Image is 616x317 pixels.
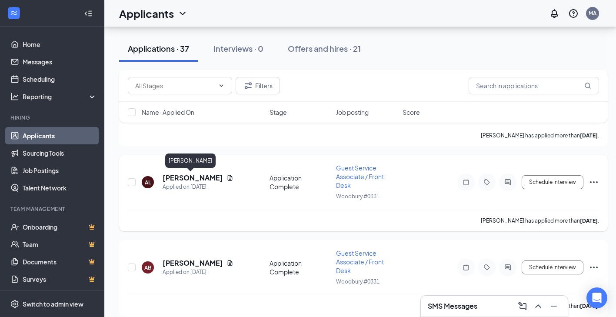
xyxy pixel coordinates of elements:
svg: Document [226,174,233,181]
svg: ActiveChat [503,179,513,186]
div: Applications · 37 [128,43,189,54]
svg: MagnifyingGlass [584,82,591,89]
button: ChevronUp [531,299,545,313]
div: Offers and hires · 21 [288,43,361,54]
svg: Settings [10,300,19,308]
svg: Collapse [84,9,93,18]
span: Score [403,108,420,117]
svg: Analysis [10,92,19,101]
span: Woodbury #0331 [336,193,380,200]
a: Sourcing Tools [23,144,97,162]
div: Switch to admin view [23,300,83,308]
span: Guest Service Associate / Front Desk [336,249,384,274]
svg: Note [461,179,471,186]
a: Messages [23,53,97,70]
div: Reporting [23,92,97,101]
p: [PERSON_NAME] has applied more than . [481,217,599,224]
svg: ChevronDown [177,8,188,19]
svg: ComposeMessage [517,301,528,311]
a: Talent Network [23,179,97,197]
span: Woodbury #0331 [336,278,380,285]
span: Stage [270,108,287,117]
svg: Ellipses [589,262,599,273]
div: MA [589,10,596,17]
svg: Notifications [549,8,559,19]
div: Interviews · 0 [213,43,263,54]
p: [PERSON_NAME] has applied more than . [481,132,599,139]
svg: Tag [482,179,492,186]
svg: Tag [482,264,492,271]
b: [DATE] [580,217,598,224]
div: Hiring [10,114,95,121]
svg: WorkstreamLogo [10,9,18,17]
div: Team Management [10,205,95,213]
span: Guest Service Associate / Front Desk [336,164,384,189]
svg: Ellipses [589,177,599,187]
svg: Filter [243,80,253,91]
input: All Stages [135,81,214,90]
svg: ActiveChat [503,264,513,271]
div: Applied on [DATE] [163,268,233,277]
span: Name · Applied On [142,108,194,117]
div: Application Complete [270,259,331,276]
button: ComposeMessage [516,299,529,313]
div: Application Complete [270,174,331,191]
a: TeamCrown [23,236,97,253]
h5: [PERSON_NAME] [163,173,223,183]
a: DocumentsCrown [23,253,97,270]
svg: Note [461,264,471,271]
button: Schedule Interview [522,260,583,274]
a: Scheduling [23,70,97,88]
a: Home [23,36,97,53]
h1: Applicants [119,6,174,21]
div: [PERSON_NAME] [165,153,216,168]
button: Schedule Interview [522,175,583,189]
svg: ChevronUp [533,301,543,311]
svg: ChevronDown [218,82,225,89]
span: Job posting [336,108,369,117]
h5: [PERSON_NAME] [163,258,223,268]
a: SurveysCrown [23,270,97,288]
b: [DATE] [580,132,598,139]
b: [DATE] [580,303,598,309]
h3: SMS Messages [428,301,477,311]
svg: Document [226,260,233,267]
div: Applied on [DATE] [163,183,233,191]
a: Job Postings [23,162,97,179]
a: OnboardingCrown [23,218,97,236]
button: Minimize [547,299,561,313]
input: Search in applications [469,77,599,94]
div: AL [145,179,151,186]
svg: QuestionInfo [568,8,579,19]
svg: Minimize [549,301,559,311]
div: AB [144,264,151,271]
a: Applicants [23,127,97,144]
div: Open Intercom Messenger [586,287,607,308]
button: Filter Filters [236,77,280,94]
